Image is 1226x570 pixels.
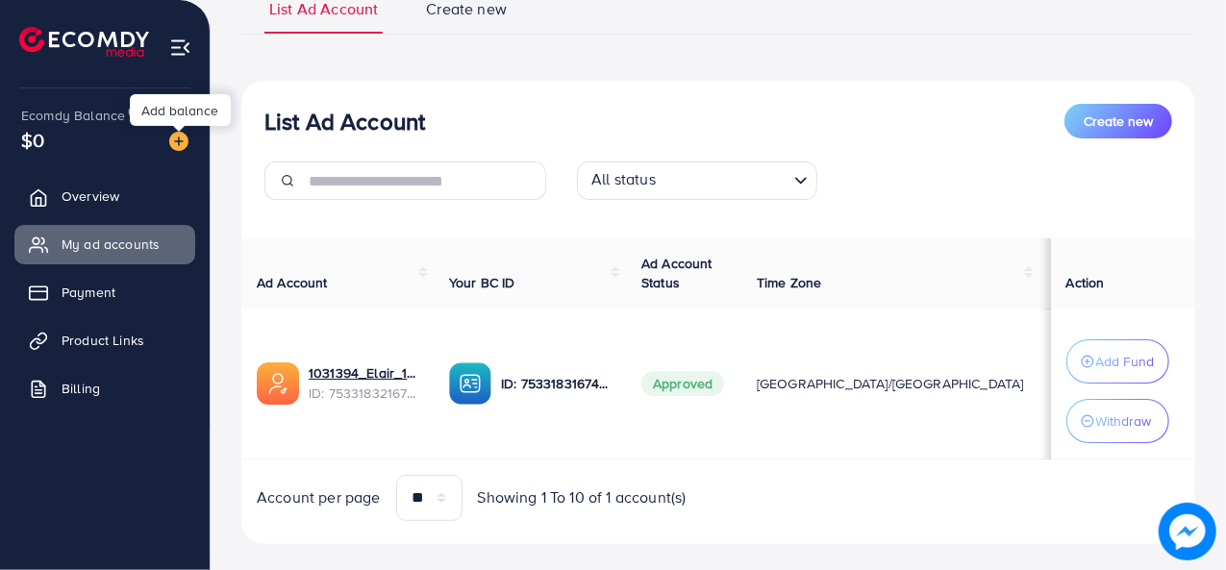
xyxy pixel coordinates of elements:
[1066,339,1169,384] button: Add Fund
[14,177,195,215] a: Overview
[62,235,160,254] span: My ad accounts
[641,254,713,292] span: Ad Account Status
[757,273,821,292] span: Time Zone
[169,37,191,59] img: menu
[1159,503,1216,560] img: image
[14,321,195,359] a: Product Links
[309,363,418,403] div: <span class='underline'>1031394_Elair_1753955928407</span></br>7533183216740663312
[309,363,418,383] a: 1031394_Elair_1753955928407
[62,186,119,206] span: Overview
[257,486,381,508] span: Account per page
[62,379,100,398] span: Billing
[757,374,1024,393] span: [GEOGRAPHIC_DATA]/[GEOGRAPHIC_DATA]
[257,362,299,405] img: ic-ads-acc.e4c84228.svg
[257,273,328,292] span: Ad Account
[62,331,144,350] span: Product Links
[14,225,195,263] a: My ad accounts
[1066,399,1169,443] button: Withdraw
[264,108,425,136] h3: List Ad Account
[14,273,195,311] a: Payment
[588,164,660,195] span: All status
[130,94,231,126] div: Add balance
[577,161,817,200] div: Search for option
[449,362,491,405] img: ic-ba-acc.ded83a64.svg
[19,27,149,57] img: logo
[62,283,115,302] span: Payment
[1096,409,1152,433] p: Withdraw
[21,126,44,154] span: $0
[449,273,515,292] span: Your BC ID
[1096,350,1155,373] p: Add Fund
[501,372,611,395] p: ID: 7533183167495454737
[1064,104,1172,138] button: Create new
[1066,273,1105,292] span: Action
[478,486,687,508] span: Showing 1 To 10 of 1 account(s)
[662,165,787,195] input: Search for option
[14,369,195,408] a: Billing
[1084,112,1153,131] span: Create new
[21,106,125,125] span: Ecomdy Balance
[309,384,418,403] span: ID: 7533183216740663312
[169,132,188,151] img: image
[641,371,724,396] span: Approved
